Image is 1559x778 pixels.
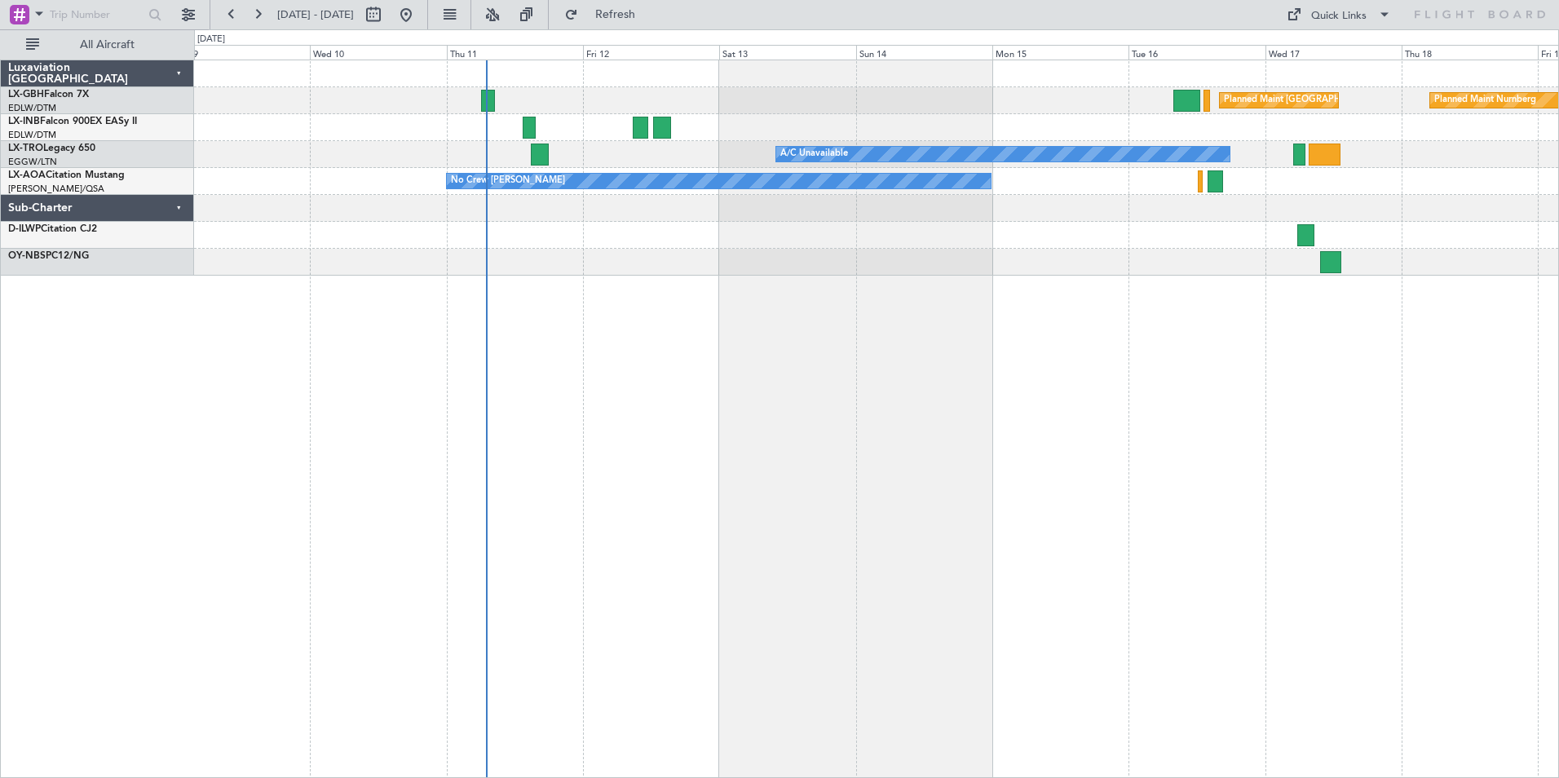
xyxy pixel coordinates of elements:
[583,45,719,60] div: Fri 12
[992,45,1128,60] div: Mon 15
[8,102,56,114] a: EDLW/DTM
[8,251,89,261] a: OY-NBSPC12/NG
[8,144,95,153] a: LX-TROLegacy 650
[1224,88,1481,113] div: Planned Maint [GEOGRAPHIC_DATA] ([GEOGRAPHIC_DATA])
[780,142,848,166] div: A/C Unavailable
[8,170,125,180] a: LX-AOACitation Mustang
[1434,88,1536,113] div: Planned Maint Nurnberg
[8,224,97,234] a: D-ILWPCitation CJ2
[174,45,310,60] div: Tue 9
[8,251,46,261] span: OY-NBS
[8,224,41,234] span: D-ILWP
[1311,8,1367,24] div: Quick Links
[557,2,655,28] button: Refresh
[451,169,565,193] div: No Crew [PERSON_NAME]
[277,7,354,22] span: [DATE] - [DATE]
[8,117,40,126] span: LX-INB
[1402,45,1538,60] div: Thu 18
[8,183,104,195] a: [PERSON_NAME]/QSA
[8,170,46,180] span: LX-AOA
[310,45,446,60] div: Wed 10
[8,90,44,99] span: LX-GBH
[1265,45,1402,60] div: Wed 17
[42,39,172,51] span: All Aircraft
[719,45,855,60] div: Sat 13
[856,45,992,60] div: Sun 14
[50,2,144,27] input: Trip Number
[447,45,583,60] div: Thu 11
[1279,2,1399,28] button: Quick Links
[18,32,177,58] button: All Aircraft
[8,156,57,168] a: EGGW/LTN
[8,90,89,99] a: LX-GBHFalcon 7X
[1128,45,1265,60] div: Tue 16
[8,117,137,126] a: LX-INBFalcon 900EX EASy II
[8,129,56,141] a: EDLW/DTM
[8,144,43,153] span: LX-TRO
[197,33,225,46] div: [DATE]
[581,9,650,20] span: Refresh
